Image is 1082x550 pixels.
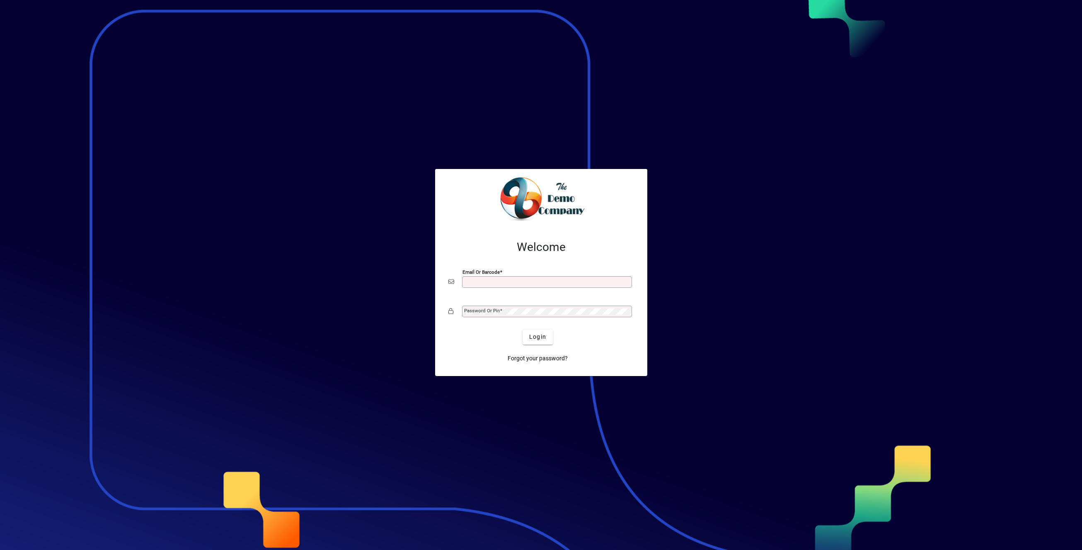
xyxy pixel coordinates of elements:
[448,240,634,254] h2: Welcome
[508,354,568,363] span: Forgot your password?
[529,333,546,341] span: Login
[464,308,500,314] mat-label: Password or Pin
[462,269,500,275] mat-label: Email or Barcode
[504,351,571,366] a: Forgot your password?
[523,330,553,345] button: Login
